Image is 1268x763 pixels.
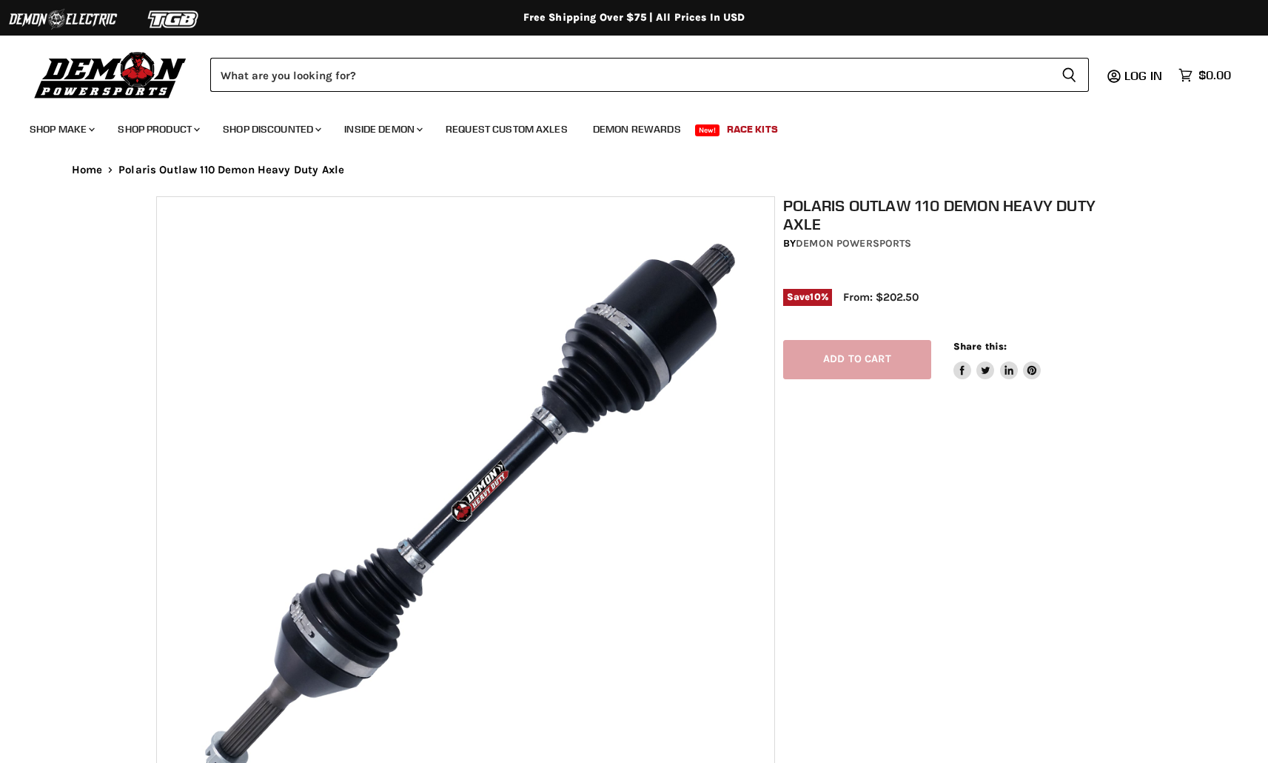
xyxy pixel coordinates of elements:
span: From: $202.50 [843,290,919,304]
img: Demon Electric Logo 2 [7,5,118,33]
a: Shop Product [107,114,209,144]
a: Inside Demon [333,114,432,144]
input: Search [210,58,1050,92]
button: Search [1050,58,1089,92]
a: Request Custom Axles [435,114,579,144]
form: Product [210,58,1089,92]
span: $0.00 [1198,68,1231,82]
a: Shop Discounted [212,114,330,144]
span: 10 [810,291,820,302]
nav: Breadcrumbs [42,164,1227,176]
span: Log in [1124,68,1162,83]
span: Polaris Outlaw 110 Demon Heavy Duty Axle [118,164,344,176]
a: Demon Rewards [582,114,692,144]
div: Free Shipping Over $75 | All Prices In USD [42,11,1227,24]
img: TGB Logo 2 [118,5,229,33]
img: Demon Powersports [30,48,192,101]
a: $0.00 [1171,64,1238,86]
h1: Polaris Outlaw 110 Demon Heavy Duty Axle [783,196,1121,233]
a: Log in [1118,69,1171,82]
span: New! [695,124,720,136]
a: Demon Powersports [796,237,911,250]
a: Shop Make [19,114,104,144]
a: Home [72,164,103,176]
aside: Share this: [953,340,1041,379]
span: Share this: [953,341,1007,352]
ul: Main menu [19,108,1227,144]
div: by [783,236,1121,252]
span: Save % [783,289,832,305]
a: Race Kits [716,114,789,144]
